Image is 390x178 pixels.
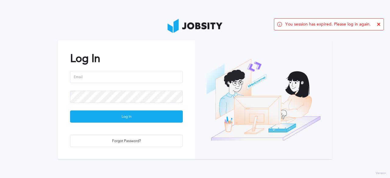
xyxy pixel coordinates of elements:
[376,172,387,175] label: Version:
[70,110,183,123] button: Log In
[70,135,183,147] div: Forgot Password?
[70,71,183,83] input: Email
[70,52,183,65] h2: Log In
[70,135,183,147] button: Forgot Password?
[285,22,371,27] span: You session has expired. Please log in again.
